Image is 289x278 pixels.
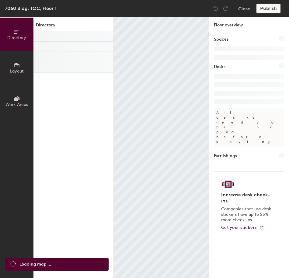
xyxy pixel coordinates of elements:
button: Close [238,4,250,13]
canvas: Map [114,17,209,278]
span: Layout [10,69,24,74]
img: Undo [213,5,219,12]
p: All desks need to be in a pod before saving [214,108,284,147]
span: Directory [7,35,26,40]
h1: Floor overview [209,17,289,31]
h1: Furnishings [214,153,237,159]
h1: Directory [33,22,113,31]
h4: Increase desk check-ins [221,192,273,204]
h1: Desks [214,63,225,70]
span: Loading map ... [19,261,51,268]
img: Redo [222,5,228,12]
div: 7060 Bldg. TOC, Floor 1 [5,5,57,12]
img: Sticker logo [221,179,235,189]
a: Get your stickers [221,225,264,230]
p: Companies that use desk stickers have up to 25% more check-ins. [221,206,273,223]
span: Work Areas [5,102,28,107]
span: Get your stickers [221,225,257,230]
h1: Spaces [214,36,228,43]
